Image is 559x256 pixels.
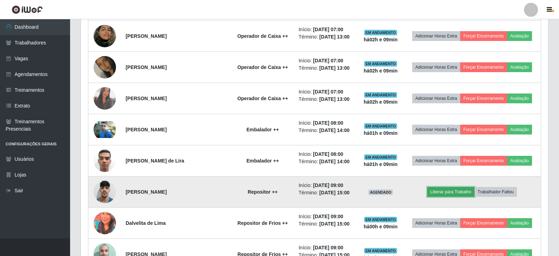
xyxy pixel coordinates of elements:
strong: há 02 h e 09 min [364,37,398,42]
button: Forçar Encerramento [460,31,507,41]
li: Início: [299,151,354,158]
span: EM ANDAMENTO [364,154,397,160]
strong: Embalador ++ [246,158,279,164]
strong: [PERSON_NAME] [125,64,166,70]
li: Término: [299,158,354,165]
li: Término: [299,96,354,103]
span: EM ANDAMENTO [364,30,397,35]
time: [DATE] 15:00 [319,190,349,195]
button: Forçar Encerramento [460,62,507,72]
button: Trabalhador Faltou [475,187,517,197]
strong: [PERSON_NAME] [125,33,166,39]
button: Adicionar Horas Extra [412,218,460,228]
button: Avaliação [507,218,532,228]
li: Início: [299,57,354,64]
button: Avaliação [507,62,532,72]
time: [DATE] 15:00 [319,221,349,227]
button: Forçar Encerramento [460,218,507,228]
time: [DATE] 13:00 [319,65,349,71]
strong: Operador de Caixa ++ [237,33,288,39]
button: Avaliação [507,125,532,134]
time: [DATE] 14:00 [319,127,349,133]
li: Término: [299,33,354,41]
strong: há 02 h e 09 min [364,68,398,74]
img: 1751287447256.jpeg [94,84,116,112]
button: Liberar para Trabalho [427,187,475,197]
time: [DATE] 07:00 [313,89,343,95]
time: [DATE] 13:00 [319,96,349,102]
img: 1724357310463.jpeg [94,16,116,56]
button: Avaliação [507,94,532,103]
button: Avaliação [507,156,532,166]
button: Forçar Encerramento [460,94,507,103]
strong: Embalador ++ [246,127,279,132]
strong: há 01 h e 09 min [364,130,398,136]
time: [DATE] 08:00 [313,151,343,157]
button: Adicionar Horas Extra [412,94,460,103]
button: Adicionar Horas Extra [412,156,460,166]
li: Término: [299,127,354,134]
button: Adicionar Horas Extra [412,62,460,72]
button: Adicionar Horas Extra [412,125,460,134]
time: [DATE] 09:00 [313,245,343,250]
strong: [PERSON_NAME] [125,127,166,132]
img: 1746932857205.jpeg [94,145,116,176]
strong: Operador de Caixa ++ [237,96,288,101]
strong: há 00 h e 09 min [364,224,398,229]
li: Término: [299,220,354,228]
li: Término: [299,189,354,196]
time: [DATE] 07:00 [313,27,343,32]
strong: Operador de Caixa ++ [237,64,288,70]
strong: Repositor ++ [248,189,278,195]
img: 1734698192432.jpeg [94,47,116,87]
img: CoreUI Logo [12,5,43,14]
strong: há 01 h e 09 min [364,161,398,167]
span: EM ANDAMENTO [364,123,397,129]
li: Início: [299,119,354,127]
button: Forçar Encerramento [460,156,507,166]
li: Início: [299,244,354,251]
li: Início: [299,213,354,220]
li: Início: [299,26,354,33]
img: 1737380446877.jpeg [94,209,116,237]
span: EM ANDAMENTO [364,217,397,222]
img: 1755788911254.jpeg [94,177,116,207]
li: Término: [299,64,354,72]
li: Início: [299,182,354,189]
time: [DATE] 08:00 [313,120,343,126]
li: Início: [299,88,354,96]
img: 1742358454044.jpeg [94,121,116,138]
strong: [PERSON_NAME] [125,189,166,195]
strong: Repositor de Frios ++ [238,220,288,226]
strong: há 02 h e 09 min [364,99,398,105]
strong: [PERSON_NAME] de Lira [125,158,184,164]
time: [DATE] 13:00 [319,34,349,40]
span: EM ANDAMENTO [364,61,397,67]
span: EM ANDAMENTO [364,92,397,98]
time: [DATE] 09:00 [313,182,343,188]
span: EM ANDAMENTO [364,248,397,254]
strong: [PERSON_NAME] [125,96,166,101]
time: [DATE] 07:00 [313,58,343,63]
strong: Dalvelita de Lima [125,220,165,226]
button: Avaliação [507,31,532,41]
time: [DATE] 14:00 [319,159,349,164]
button: Forçar Encerramento [460,125,507,134]
span: AGENDADO [368,189,393,195]
time: [DATE] 09:00 [313,214,343,219]
button: Adicionar Horas Extra [412,31,460,41]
